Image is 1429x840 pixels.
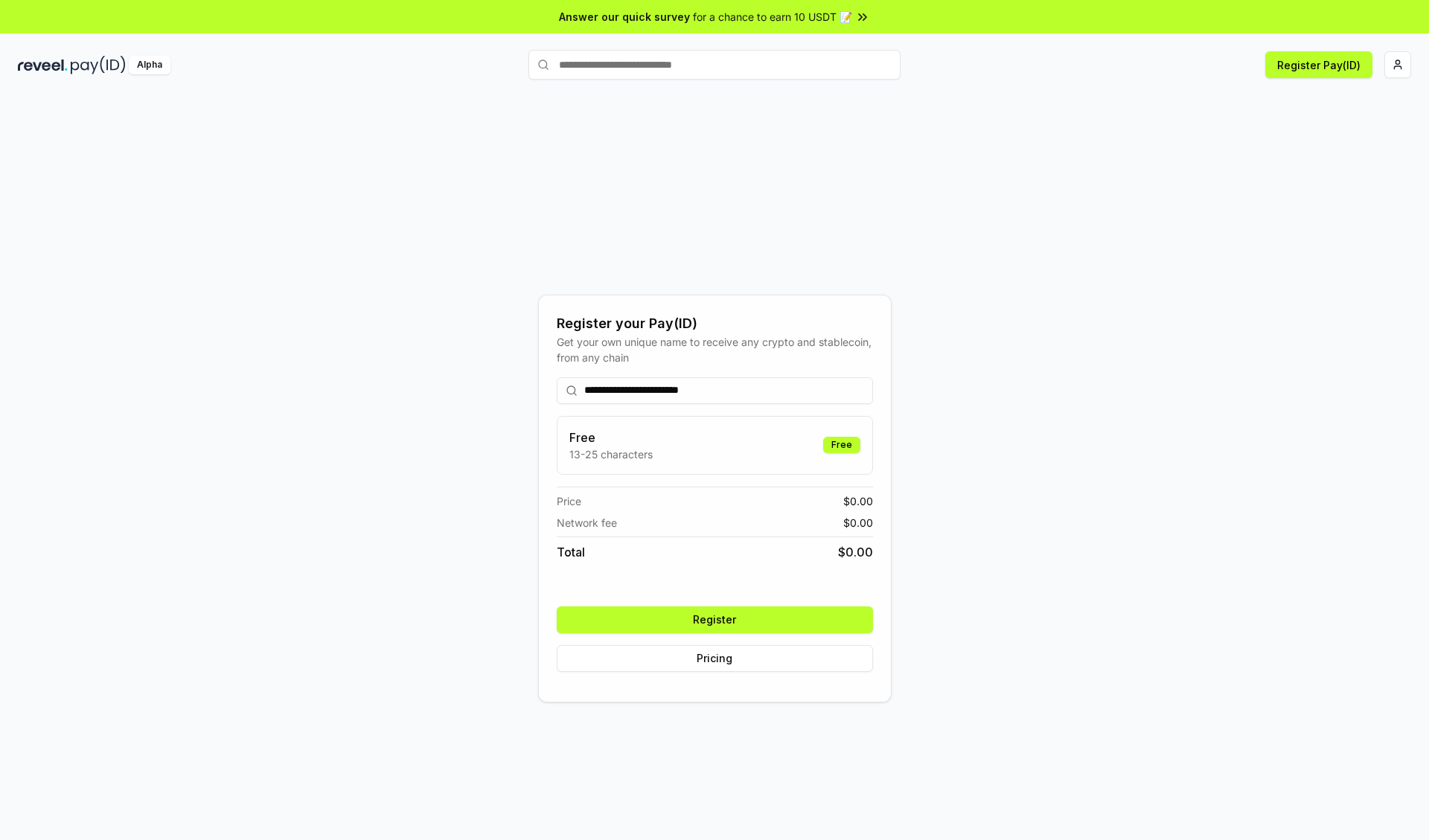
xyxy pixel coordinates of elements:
[843,515,873,530] span: $ 0.00
[557,313,873,334] div: Register your Pay(ID)
[557,515,617,530] span: Network fee
[693,9,852,25] span: for a chance to earn 10 USDT 📝
[557,543,585,561] span: Total
[557,645,873,672] button: Pricing
[18,56,68,74] img: reveel_dark
[823,437,860,453] div: Free
[843,493,873,509] span: $ 0.00
[569,446,653,462] p: 13-25 characters
[557,493,581,509] span: Price
[838,543,873,561] span: $ 0.00
[71,56,126,74] img: pay_id
[1265,51,1372,78] button: Register Pay(ID)
[559,9,690,25] span: Answer our quick survey
[557,334,873,365] div: Get your own unique name to receive any crypto and stablecoin, from any chain
[569,429,653,446] h3: Free
[557,606,873,633] button: Register
[129,56,170,74] div: Alpha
